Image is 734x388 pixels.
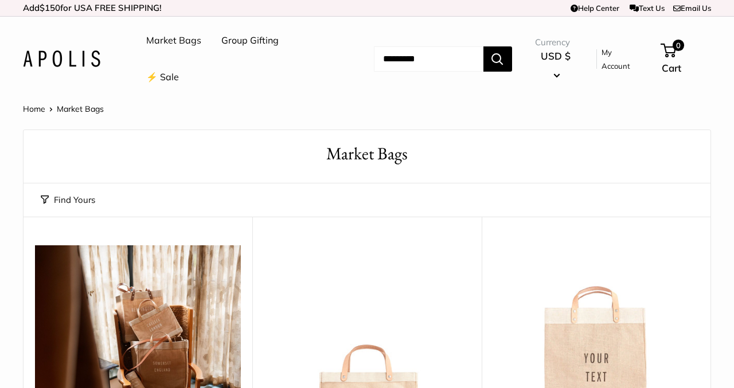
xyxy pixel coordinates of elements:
[57,104,104,114] span: Market Bags
[673,3,711,13] a: Email Us
[146,32,201,49] a: Market Bags
[374,46,483,72] input: Search...
[673,40,684,51] span: 0
[571,3,619,13] a: Help Center
[23,50,100,67] img: Apolis
[221,32,279,49] a: Group Gifting
[23,101,104,116] nav: Breadcrumb
[40,2,60,13] span: $150
[602,45,642,73] a: My Account
[483,46,512,72] button: Search
[41,192,95,208] button: Find Yours
[23,104,45,114] a: Home
[630,3,665,13] a: Text Us
[541,50,571,62] span: USD $
[662,41,711,77] a: 0 Cart
[41,142,693,166] h1: Market Bags
[146,69,179,86] a: ⚡️ Sale
[535,47,577,84] button: USD $
[662,62,681,74] span: Cart
[535,34,577,50] span: Currency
